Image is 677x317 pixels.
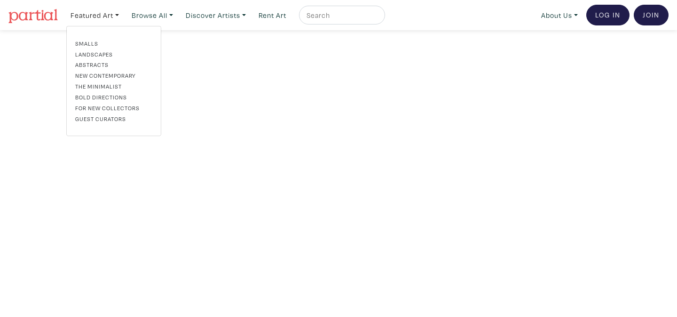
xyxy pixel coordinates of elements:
a: Smalls [75,39,152,48]
div: Featured Art [66,26,161,136]
a: Discover Artists [181,6,250,25]
a: Landscapes [75,50,152,58]
a: Join [634,5,669,25]
a: Featured Art [66,6,123,25]
input: Search [306,9,376,21]
a: Rent Art [254,6,291,25]
a: Log In [586,5,630,25]
a: New Contemporary [75,71,152,80]
a: The Minimalist [75,82,152,90]
a: Abstracts [75,60,152,69]
a: Guest Curators [75,114,152,123]
a: About Us [537,6,582,25]
a: For New Collectors [75,104,152,112]
a: Browse All [127,6,177,25]
a: Bold Directions [75,93,152,101]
